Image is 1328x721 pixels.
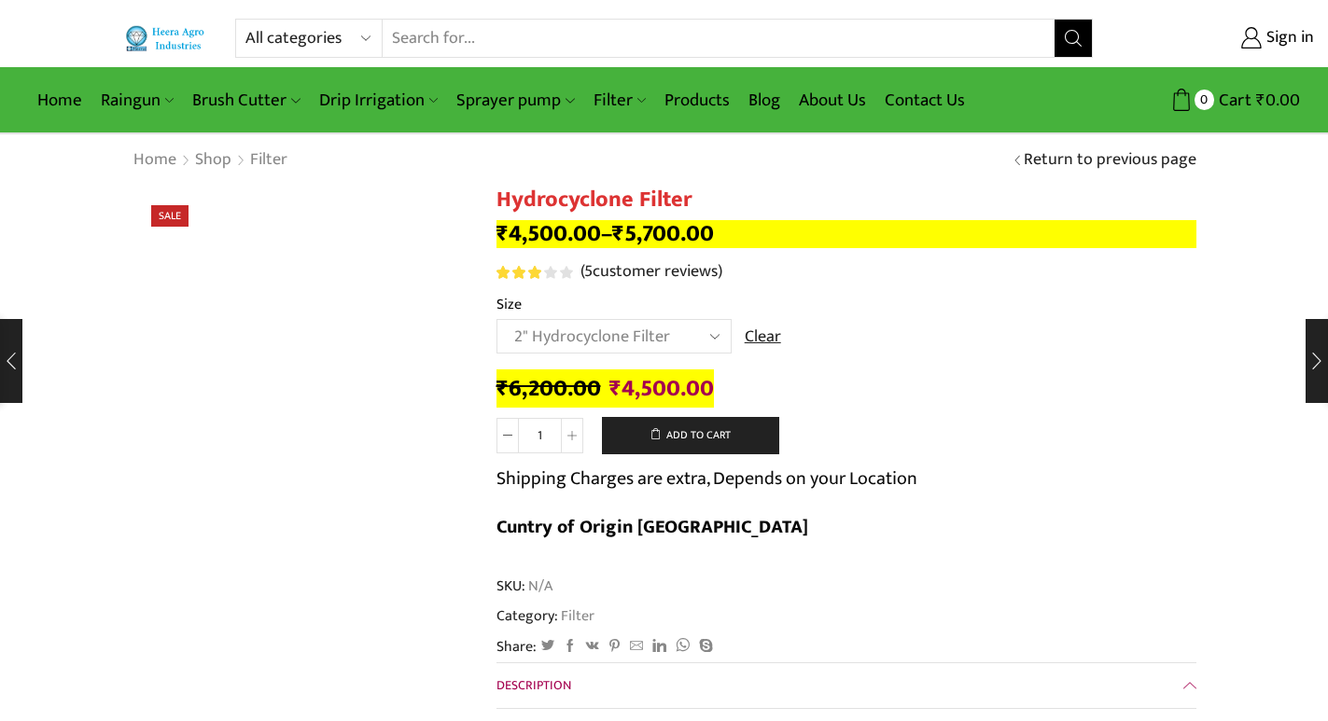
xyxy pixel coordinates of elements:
[558,603,594,628] a: Filter
[496,674,571,696] span: Description
[91,78,183,122] a: Raingun
[249,148,288,173] a: Filter
[28,78,91,122] a: Home
[496,575,1196,597] span: SKU:
[133,148,288,173] nav: Breadcrumb
[612,215,714,253] bdi: 5,700.00
[496,511,808,543] b: Cuntry of Origin [GEOGRAPHIC_DATA]
[602,417,779,454] button: Add to cart
[655,78,739,122] a: Products
[310,78,447,122] a: Drip Irrigation
[496,464,917,493] p: Shipping Charges are extra, Depends on your Location
[496,215,601,253] bdi: 4,500.00
[1121,21,1314,55] a: Sign in
[1256,86,1300,115] bdi: 0.00
[496,605,594,627] span: Category:
[790,78,875,122] a: About Us
[496,220,1196,248] p: –
[1256,86,1265,115] span: ₹
[496,266,576,279] span: 5
[525,575,552,597] span: N/A
[183,78,309,122] a: Brush Cutter
[496,294,522,315] label: Size
[1195,90,1214,109] span: 0
[383,20,1054,57] input: Search for...
[194,148,232,173] a: Shop
[1214,88,1251,113] span: Cart
[739,78,790,122] a: Blog
[447,78,583,122] a: Sprayer pump
[133,148,177,173] a: Home
[496,187,1196,214] h1: Hydrocyclone Filter
[875,78,974,122] a: Contact Us
[496,266,545,279] span: Rated out of 5 based on customer ratings
[496,369,509,408] span: ₹
[1111,83,1300,118] a: 0 Cart ₹0.00
[584,78,655,122] a: Filter
[609,369,622,408] span: ₹
[580,260,722,284] a: (5customer reviews)
[496,636,537,658] span: Share:
[745,326,781,350] a: Clear options
[1262,26,1314,50] span: Sign in
[519,418,561,453] input: Product quantity
[496,369,601,408] bdi: 6,200.00
[612,215,624,253] span: ₹
[609,369,714,408] bdi: 4,500.00
[1055,20,1092,57] button: Search button
[496,215,509,253] span: ₹
[496,663,1196,708] a: Description
[496,266,572,279] div: Rated 3.20 out of 5
[1024,148,1196,173] a: Return to previous page
[151,205,189,227] span: Sale
[584,257,593,285] span: 5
